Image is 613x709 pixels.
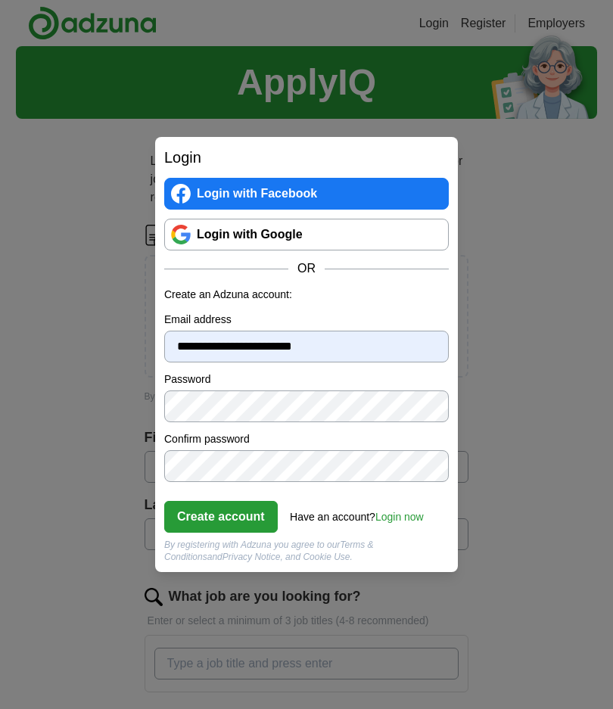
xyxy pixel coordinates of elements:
div: Have an account? [290,500,424,525]
a: Login now [375,511,424,523]
button: Create account [164,501,278,533]
a: Login with Google [164,219,449,250]
label: Password [164,372,449,387]
div: By registering with Adzuna you agree to our and , and Cookie Use. [164,539,449,563]
p: Create an Adzuna account: [164,287,449,303]
a: Privacy Notice [222,552,281,562]
h2: Login [164,146,449,169]
span: OR [288,260,325,278]
a: Login with Facebook [164,178,449,210]
label: Email address [164,312,449,328]
label: Confirm password [164,431,449,447]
